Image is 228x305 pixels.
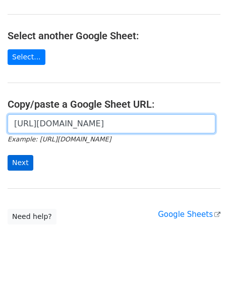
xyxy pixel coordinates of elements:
a: Google Sheets [158,210,220,219]
input: Paste your Google Sheet URL here [8,114,215,133]
a: Select... [8,49,45,65]
a: Need help? [8,209,56,224]
input: Next [8,155,33,171]
small: Example: [URL][DOMAIN_NAME] [8,135,111,143]
h4: Select another Google Sheet: [8,30,220,42]
h4: Copy/paste a Google Sheet URL: [8,98,220,110]
iframe: Chat Widget [178,257,228,305]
